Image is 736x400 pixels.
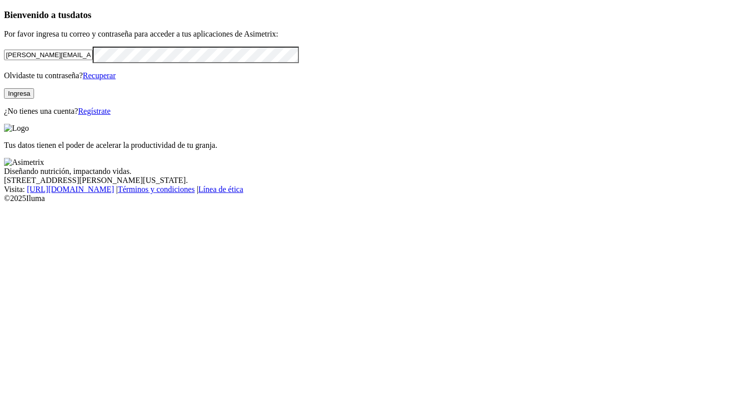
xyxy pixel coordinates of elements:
a: Regístrate [78,107,111,115]
input: Tu correo [4,50,93,60]
div: [STREET_ADDRESS][PERSON_NAME][US_STATE]. [4,176,732,185]
a: Recuperar [83,71,116,80]
a: [URL][DOMAIN_NAME] [27,185,114,193]
p: Tus datos tienen el poder de acelerar la productividad de tu granja. [4,141,732,150]
div: Diseñando nutrición, impactando vidas. [4,167,732,176]
button: Ingresa [4,88,34,99]
span: datos [70,10,92,20]
p: Por favor ingresa tu correo y contraseña para acceder a tus aplicaciones de Asimetrix: [4,30,732,39]
keeper-lock: Open Keeper Popup [232,115,244,127]
img: Asimetrix [4,158,44,167]
h3: Bienvenido a tus [4,10,732,21]
p: ¿No tienes una cuenta? [4,107,732,116]
p: Olvidaste tu contraseña? [4,71,732,80]
div: © 2025 Iluma [4,194,732,203]
a: Términos y condiciones [118,185,195,193]
div: Visita : | | [4,185,732,194]
img: Logo [4,124,29,133]
a: Línea de ética [198,185,243,193]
